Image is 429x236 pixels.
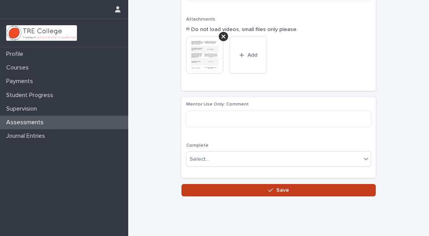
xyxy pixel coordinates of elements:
[186,17,215,22] span: Attachments
[186,102,249,107] span: Mentor Use Only: Comment
[3,132,51,140] p: Journal Entries
[190,155,209,163] div: Select...
[276,187,289,193] span: Save
[3,64,35,71] p: Courses
[181,184,376,196] button: Save
[186,26,371,34] p: !!! Do not load videos, small files only please.
[3,78,39,85] p: Payments
[230,36,267,74] button: Add
[3,105,43,113] p: Supervision
[248,52,257,58] span: Add
[186,143,209,148] span: Complete
[6,25,77,41] img: L01RLPSrRaOWR30Oqb5K
[3,119,50,126] p: Assessments
[3,50,30,58] p: Profile
[3,92,59,99] p: Student Progress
